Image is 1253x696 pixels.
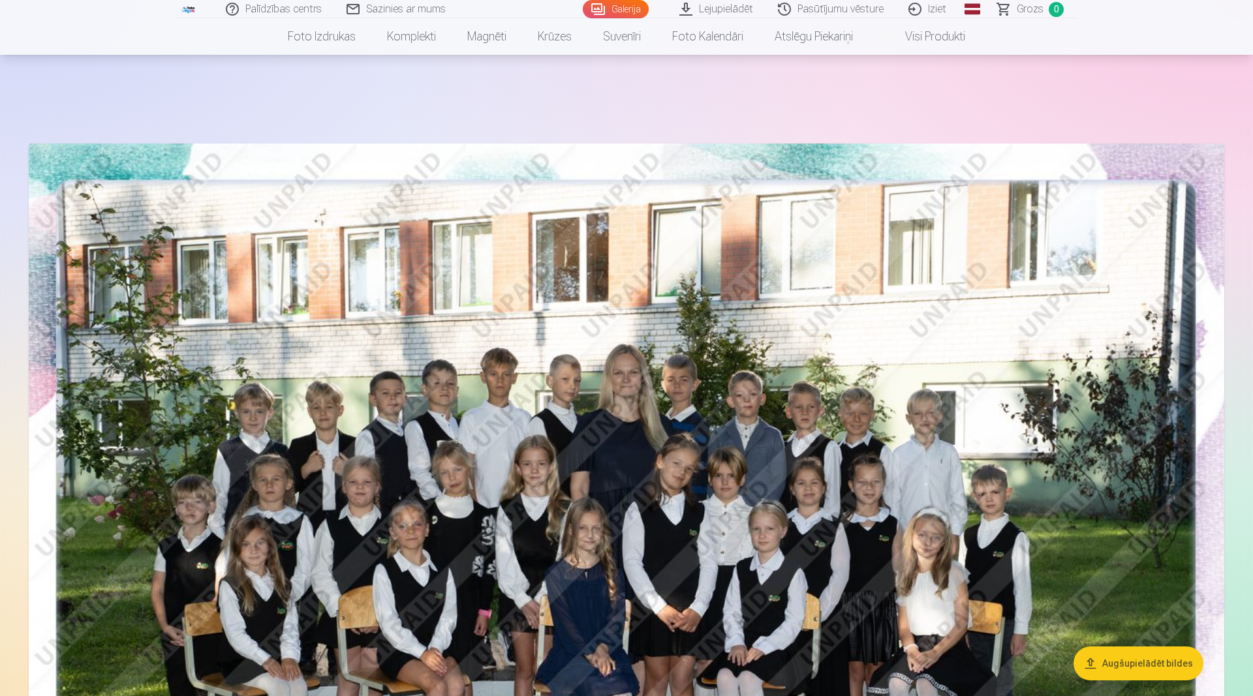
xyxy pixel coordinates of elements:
[1074,646,1203,680] button: Augšupielādēt bildes
[272,18,371,55] a: Foto izdrukas
[181,5,196,13] img: /fa1
[1017,1,1044,17] span: Grozs
[371,18,452,55] a: Komplekti
[522,18,587,55] a: Krūzes
[587,18,657,55] a: Suvenīri
[759,18,869,55] a: Atslēgu piekariņi
[1049,2,1064,17] span: 0
[657,18,759,55] a: Foto kalendāri
[452,18,522,55] a: Magnēti
[869,18,981,55] a: Visi produkti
